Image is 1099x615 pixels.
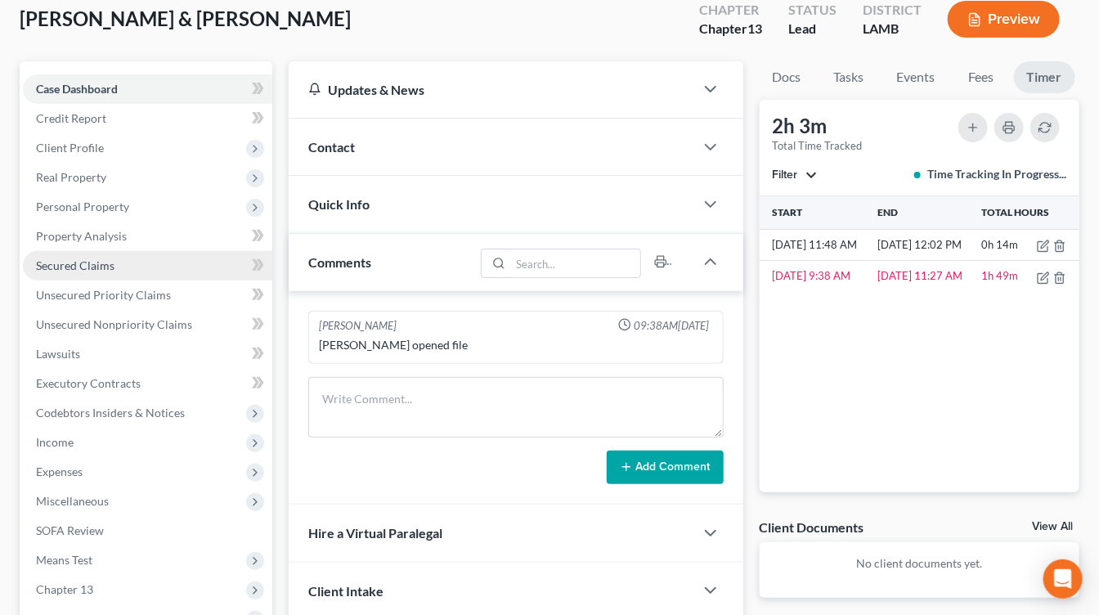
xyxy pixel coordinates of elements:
button: Preview [948,1,1060,38]
a: Credit Report [23,104,272,133]
div: 2h 3m [773,113,863,139]
th: End [874,196,978,229]
span: Codebtors Insiders & Notices [36,406,185,420]
span: Unsecured Priority Claims [36,288,171,302]
span: Means Test [36,553,92,567]
span: Executory Contracts [36,376,141,390]
div: Updates & News [308,81,675,98]
a: Property Analysis [23,222,272,251]
span: SOFA Review [36,523,104,537]
button: Filter [773,169,818,181]
span: Expenses [36,465,83,478]
a: Case Dashboard [23,74,272,104]
span: Contact [308,139,355,155]
div: [PERSON_NAME] [319,318,397,334]
a: Unsecured Priority Claims [23,281,272,310]
span: Filter [773,168,798,182]
div: Chapter [699,20,762,38]
span: Secured Claims [36,258,114,272]
a: Events [884,61,949,93]
a: Fees [955,61,1007,93]
span: Client Intake [308,583,384,599]
td: [DATE] 11:48 AM [760,229,875,260]
div: Chapter [699,1,762,20]
div: Client Documents [760,518,864,536]
span: 09:38AM[DATE] [635,318,710,334]
span: Chapter 13 [36,582,93,596]
a: SOFA Review [23,516,272,545]
div: Open Intercom Messenger [1043,559,1083,599]
span: [PERSON_NAME] & [PERSON_NAME] [20,7,351,30]
th: Total Hours [978,196,1079,229]
a: Unsecured Nonpriority Claims [23,310,272,339]
span: Personal Property [36,200,129,213]
span: Case Dashboard [36,82,118,96]
span: Unsecured Nonpriority Claims [36,317,192,331]
span: 13 [747,20,762,36]
a: Timer [1014,61,1075,93]
td: [DATE] 11:27 AM [874,261,978,292]
span: Income [36,435,74,449]
div: Total Time Tracked [773,139,863,153]
span: Miscellaneous [36,494,109,508]
td: [DATE] 12:02 PM [874,229,978,260]
a: View All [1032,521,1073,532]
span: Comments [308,254,371,270]
div: LAMB [863,20,922,38]
span: 1h 49m [981,269,1018,282]
a: Secured Claims [23,251,272,281]
span: Client Profile [36,141,104,155]
div: District [863,1,922,20]
a: Docs [760,61,814,93]
span: Property Analysis [36,229,127,243]
div: Status [788,1,837,20]
span: Quick Info [308,196,370,212]
div: Lead [788,20,837,38]
input: Search... [510,249,640,277]
span: Hire a Virtual Paralegal [308,525,442,541]
span: 0h 14m [981,238,1018,251]
span: Credit Report [36,111,106,125]
p: No client documents yet. [773,555,1066,572]
span: Lawsuits [36,347,80,361]
div: [PERSON_NAME] opened file [319,337,713,353]
span: Real Property [36,170,106,184]
button: Add Comment [607,451,724,485]
td: [DATE] 9:38 AM [760,261,875,292]
a: Executory Contracts [23,369,272,398]
a: Tasks [821,61,877,93]
th: Start [760,196,875,229]
a: Lawsuits [23,339,272,369]
div: Time Tracking In Progress... [914,166,1066,182]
